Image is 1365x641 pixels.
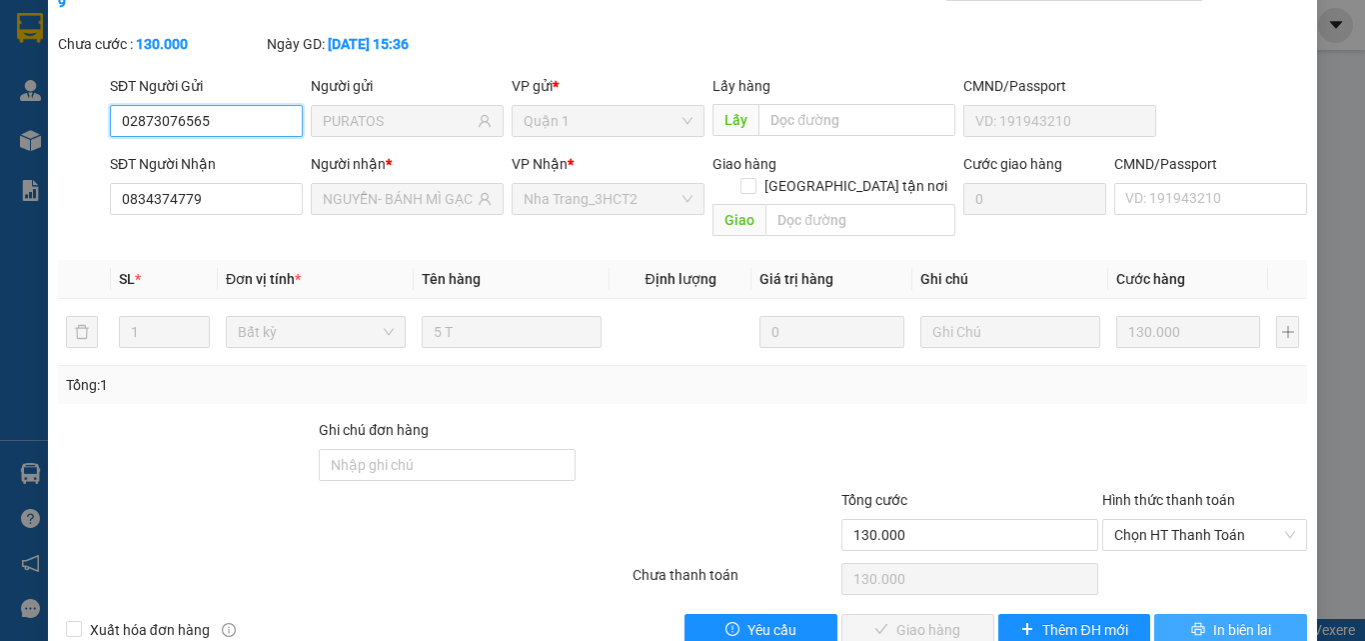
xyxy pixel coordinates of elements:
div: Người nhận [311,153,504,175]
input: Ghi chú đơn hàng [319,449,576,481]
span: [GEOGRAPHIC_DATA] tận nơi [756,175,955,197]
span: Cước hàng [1116,271,1185,287]
input: 0 [1116,316,1260,348]
div: CMND/Passport [1114,153,1307,175]
div: SĐT Người Gửi [110,75,303,97]
span: Lấy hàng [712,78,770,94]
span: Bất kỳ [238,317,394,347]
span: Đơn vị tính [226,271,301,287]
label: Hình thức thanh toán [1102,492,1235,508]
span: Quận 1 [524,106,692,136]
span: Chọn HT Thanh Toán [1114,520,1295,550]
input: Cước giao hàng [963,183,1106,215]
span: Tổng cước [841,492,907,508]
button: delete [66,316,98,348]
span: Tên hàng [422,271,481,287]
input: Tên người nhận [323,188,474,210]
span: plus [1020,622,1034,638]
span: Xuất hóa đơn hàng [82,619,218,641]
span: SL [119,271,135,287]
div: VP gửi [512,75,704,97]
input: Dọc đường [765,204,955,236]
div: Tổng: 1 [66,374,529,396]
div: Chưa thanh toán [631,564,839,599]
input: Tên người gửi [323,110,474,132]
span: Giá trị hàng [759,271,833,287]
span: Định lượng [645,271,715,287]
div: Người gửi [311,75,504,97]
div: CMND/Passport [963,75,1156,97]
span: Giao [712,204,765,236]
input: Ghi Chú [920,316,1100,348]
input: 0 [759,316,903,348]
span: Yêu cầu [747,619,796,641]
div: SĐT Người Nhận [110,153,303,175]
span: In biên lai [1213,619,1271,641]
span: info-circle [222,623,236,637]
span: exclamation-circle [725,622,739,638]
span: user [478,192,492,206]
label: Ghi chú đơn hàng [319,422,429,438]
button: plus [1276,316,1299,348]
input: VD: 191943210 [963,105,1156,137]
div: Ngày GD: [267,33,472,55]
span: Thêm ĐH mới [1042,619,1127,641]
input: Dọc đường [758,104,955,136]
input: VD: Bàn, Ghế [422,316,602,348]
span: Nha Trang_3HCT2 [524,184,692,214]
div: Chưa cước : [58,33,263,55]
label: Cước giao hàng [963,156,1062,172]
span: printer [1191,622,1205,638]
span: VP Nhận [512,156,568,172]
span: user [478,114,492,128]
span: Giao hàng [712,156,776,172]
b: 130.000 [136,36,188,52]
b: [DATE] 15:36 [328,36,409,52]
span: Lấy [712,104,758,136]
th: Ghi chú [912,260,1108,299]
